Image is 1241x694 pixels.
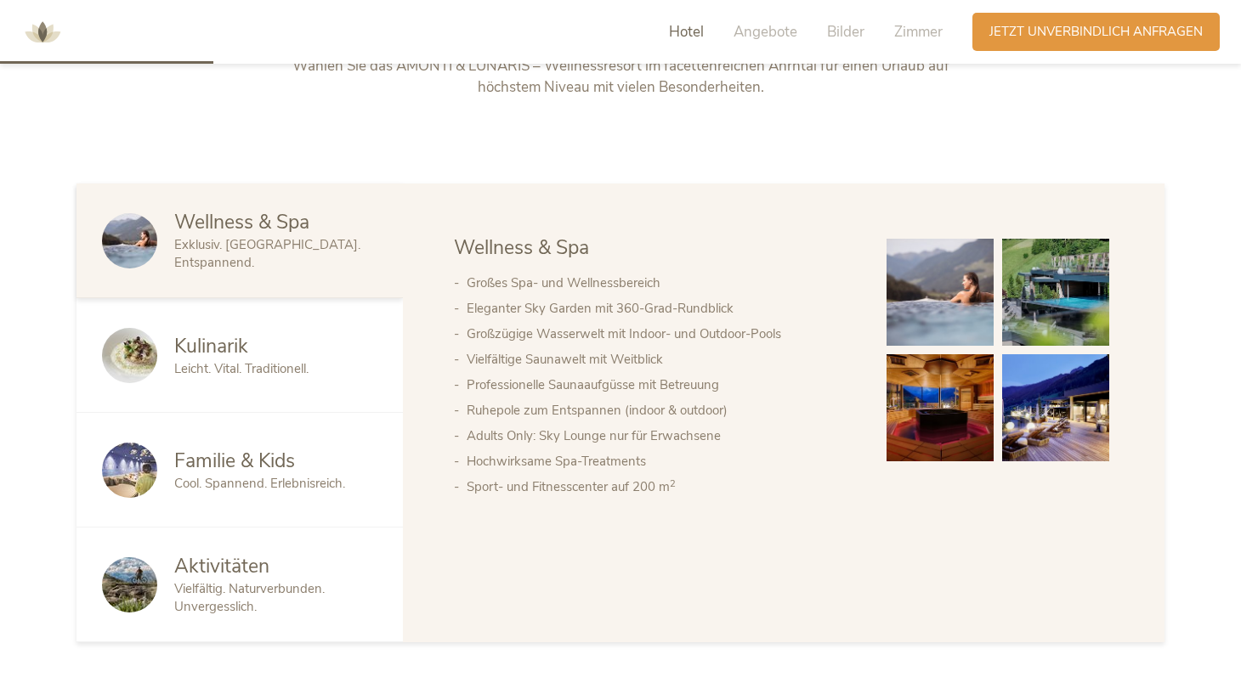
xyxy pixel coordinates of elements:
sup: 2 [670,477,676,490]
span: Kulinarik [174,333,248,359]
p: Wählen Sie das AMONTI & LUNARIS – Wellnessresort im facettenreichen Ahrntal für einen Urlaub auf ... [266,55,976,99]
li: Eleganter Sky Garden mit 360-Grad-Rundblick [467,296,853,321]
a: AMONTI & LUNARIS Wellnessresort [17,25,68,37]
img: AMONTI & LUNARIS Wellnessresort [17,7,68,58]
span: Vielfältig. Naturverbunden. Unvergesslich. [174,580,325,615]
span: Leicht. Vital. Traditionell. [174,360,309,377]
span: Aktivitäten [174,553,269,579]
span: Cool. Spannend. Erlebnisreich. [174,475,345,492]
li: Sport- und Fitnesscenter auf 200 m [467,474,853,499]
span: Bilder [827,22,864,42]
span: Hotel [669,22,704,42]
span: Wellness & Spa [174,209,309,235]
li: Großes Spa- und Wellnessbereich [467,270,853,296]
span: Zimmer [894,22,943,42]
li: Adults Only: Sky Lounge nur für Erwachsene [467,423,853,449]
span: Familie & Kids [174,448,295,474]
span: Wellness & Spa [454,234,589,261]
span: Jetzt unverbindlich anfragen [989,23,1203,41]
li: Hochwirksame Spa-Treatments [467,449,853,474]
span: Angebote [734,22,797,42]
li: Ruhepole zum Entspannen (indoor & outdoor) [467,398,853,423]
span: Exklusiv. [GEOGRAPHIC_DATA]. Entspannend. [174,236,360,271]
li: Professionelle Saunaaufgüsse mit Betreuung [467,372,853,398]
li: Großzügige Wasserwelt mit Indoor- und Outdoor-Pools [467,321,853,347]
li: Vielfältige Saunawelt mit Weitblick [467,347,853,372]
